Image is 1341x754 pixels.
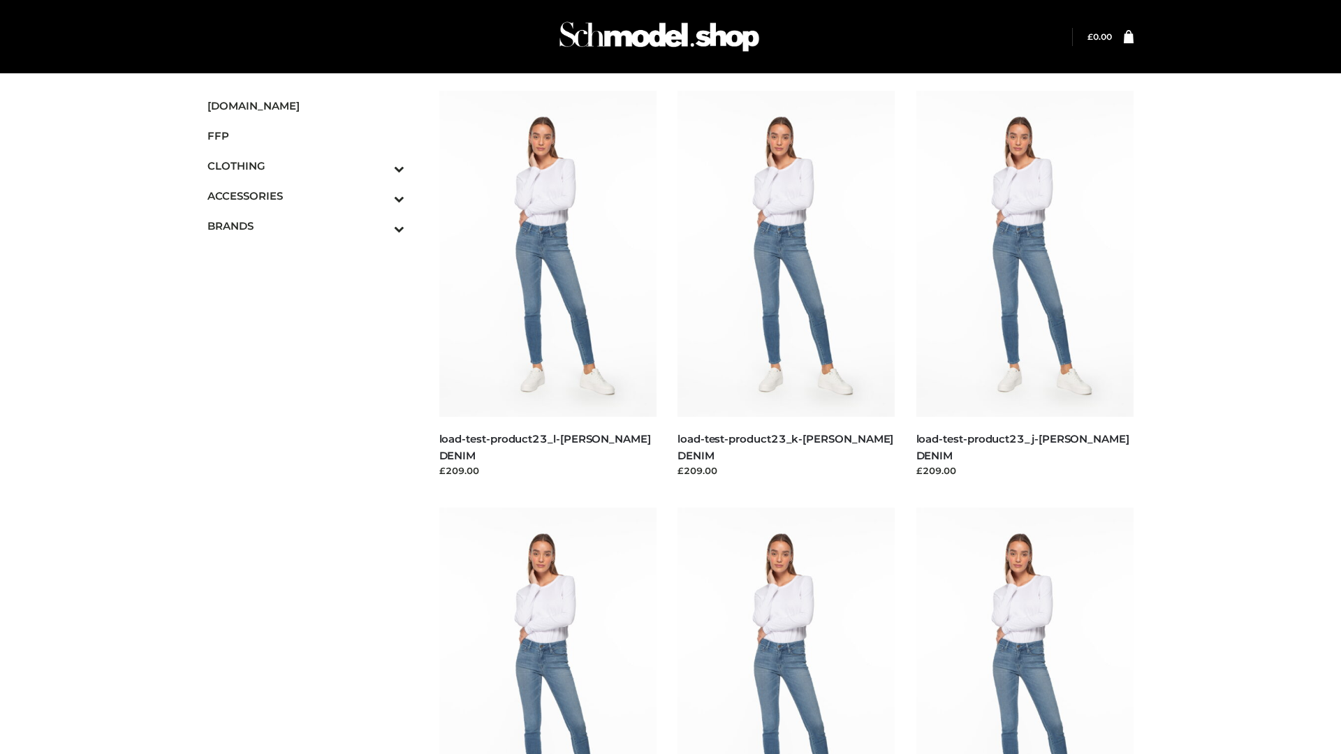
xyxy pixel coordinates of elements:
a: load-test-product23_l-[PERSON_NAME] DENIM [439,432,651,461]
div: £209.00 [439,464,657,478]
div: £209.00 [677,464,895,478]
div: £209.00 [916,464,1134,478]
a: ACCESSORIESToggle Submenu [207,181,404,211]
span: FFP [207,128,404,144]
span: BRANDS [207,218,404,234]
span: £ [1087,31,1093,42]
span: [DOMAIN_NAME] [207,98,404,114]
a: £0.00 [1087,31,1112,42]
span: CLOTHING [207,158,404,174]
button: Toggle Submenu [356,181,404,211]
a: load-test-product23_j-[PERSON_NAME] DENIM [916,432,1129,461]
button: Toggle Submenu [356,151,404,181]
span: ACCESSORIES [207,188,404,204]
a: CLOTHINGToggle Submenu [207,151,404,181]
a: FFP [207,121,404,151]
a: [DOMAIN_NAME] [207,91,404,121]
button: Toggle Submenu [356,211,404,241]
bdi: 0.00 [1087,31,1112,42]
img: Schmodel Admin 964 [555,9,764,64]
a: load-test-product23_k-[PERSON_NAME] DENIM [677,432,893,461]
a: BRANDSToggle Submenu [207,211,404,241]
